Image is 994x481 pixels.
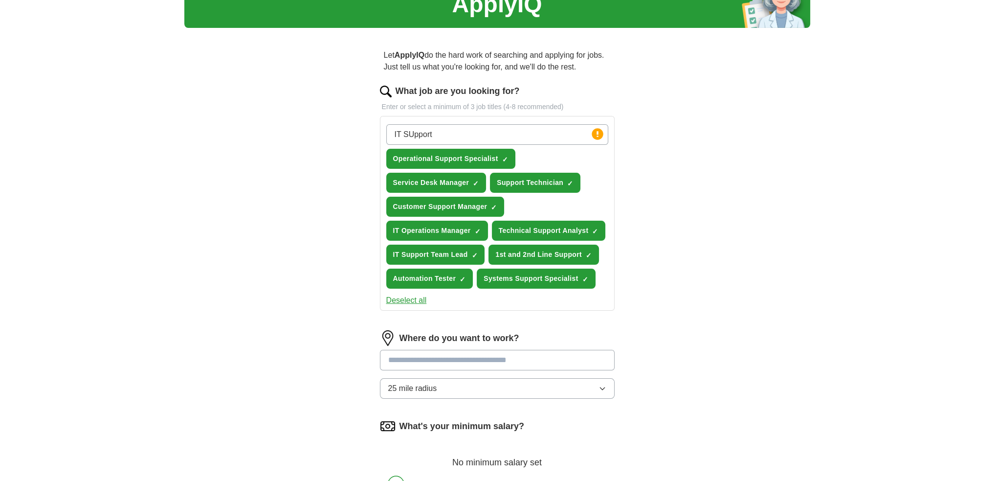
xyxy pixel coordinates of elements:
[393,226,471,236] span: IT Operations Manager
[380,102,615,112] p: Enter or select a minimum of 3 job titles (4-8 recommended)
[502,156,508,163] span: ✓
[380,418,396,434] img: salary.png
[386,245,485,265] button: IT Support Team Lead✓
[399,332,519,345] label: Where do you want to work?
[499,226,589,236] span: Technical Support Analyst
[471,252,477,259] span: ✓
[380,330,396,346] img: location.png
[396,85,520,98] label: What job are you looking for?
[475,228,481,235] span: ✓
[388,383,437,394] span: 25 mile radius
[460,275,465,283] span: ✓
[393,202,487,212] span: Customer Support Manager
[386,173,486,193] button: Service Desk Manager✓
[393,178,469,188] span: Service Desk Manager
[393,274,456,284] span: Automation Tester
[380,86,392,97] img: search.png
[592,228,598,235] span: ✓
[393,154,498,164] span: Operational Support Specialist
[380,446,615,469] div: No minimum salary set
[399,420,524,433] label: What's your minimum salary?
[567,180,573,187] span: ✓
[386,197,505,217] button: Customer Support Manager✓
[386,295,427,306] button: Deselect all
[473,180,479,187] span: ✓
[386,221,488,241] button: IT Operations Manager✓
[477,269,596,289] button: Systems Support Specialist✓
[386,269,473,289] button: Automation Tester✓
[495,250,581,260] span: 1st and 2nd Line Support
[395,51,424,59] strong: ApplyIQ
[380,46,615,77] p: Let do the hard work of searching and applying for jobs. Just tell us what you're looking for, an...
[492,221,606,241] button: Technical Support Analyst✓
[491,204,497,211] span: ✓
[484,274,578,284] span: Systems Support Specialist
[488,245,598,265] button: 1st and 2nd Line Support✓
[582,275,588,283] span: ✓
[497,178,563,188] span: Support Technician
[380,378,615,399] button: 25 mile radius
[490,173,580,193] button: Support Technician✓
[386,149,515,169] button: Operational Support Specialist✓
[386,124,608,145] input: Type a job title and press enter
[393,250,468,260] span: IT Support Team Lead
[586,252,592,259] span: ✓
